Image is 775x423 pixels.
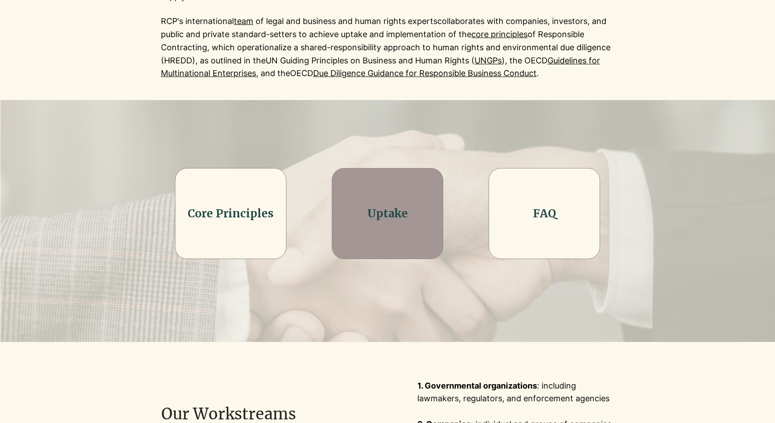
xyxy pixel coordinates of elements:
p: : including lawmakers, regulators, and enforcement agencies [417,380,614,405]
a: UNGPs [475,56,502,65]
a: ) [502,56,505,65]
a: team [234,16,253,26]
p: RCP's international collaborates with companies, investors, and public and private standard-sette... [161,15,614,80]
a: core principles [471,29,528,39]
a: Uptake [368,207,408,221]
a: of legal and business and human rights experts [256,16,437,26]
a: UN Guiding Principles on Business and Human Rights ( [266,56,475,65]
a: Core Principles [188,207,274,221]
span: 1. Governmental organizations [417,381,537,390]
a: Due Diligence Guidance for Responsible Business Conduct [313,68,537,78]
a: FAQ [533,207,556,221]
a: OECD [290,68,313,78]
